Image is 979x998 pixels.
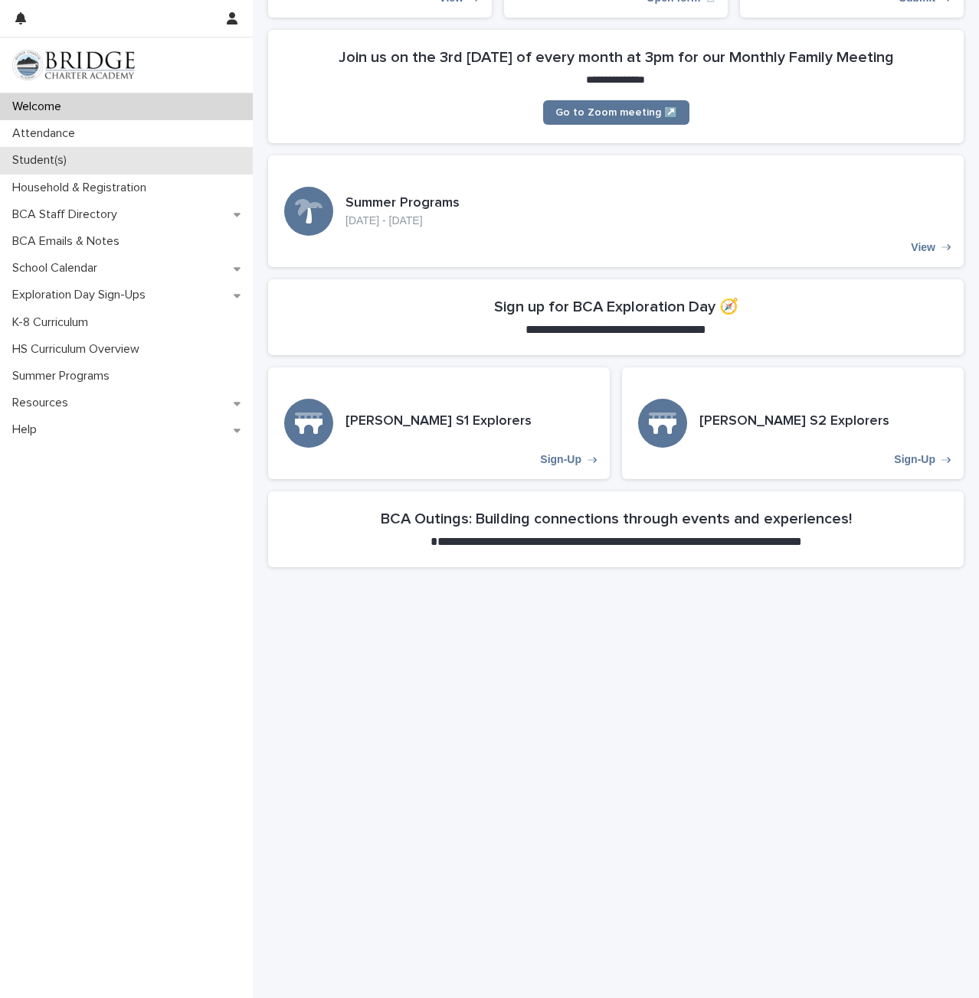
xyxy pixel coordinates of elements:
p: Sign-Up [540,453,581,466]
p: School Calendar [6,261,110,276]
p: BCA Staff Directory [6,207,129,222]
p: Student(s) [6,153,79,168]
p: BCA Emails & Notes [6,234,132,249]
a: View [268,155,964,267]
img: V1C1m3IdTEidaUdm9Hs0 [12,50,135,80]
span: Go to Zoom meeting ↗️ [555,107,677,118]
p: Welcome [6,99,74,114]
a: Sign-Up [268,367,610,479]
p: Summer Programs [6,369,122,383]
p: Help [6,422,49,437]
p: Sign-Up [894,453,935,466]
h2: BCA Outings: Building connections through events and experiences! [381,510,852,528]
h3: [PERSON_NAME] S1 Explorers [345,413,532,430]
p: Household & Registration [6,181,159,195]
a: Sign-Up [622,367,964,479]
p: Attendance [6,126,87,141]
h3: [PERSON_NAME] S2 Explorers [699,413,889,430]
p: View [911,241,935,254]
p: K-8 Curriculum [6,315,100,330]
h3: Summer Programs [345,195,460,212]
h2: Sign up for BCA Exploration Day 🧭 [494,298,738,316]
p: [DATE] - [DATE] [345,214,460,227]
p: HS Curriculum Overview [6,342,152,357]
a: Go to Zoom meeting ↗️ [543,100,689,125]
p: Resources [6,396,80,410]
p: Exploration Day Sign-Ups [6,288,158,302]
h2: Join us on the 3rd [DATE] of every month at 3pm for our Monthly Family Meeting [339,48,894,67]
